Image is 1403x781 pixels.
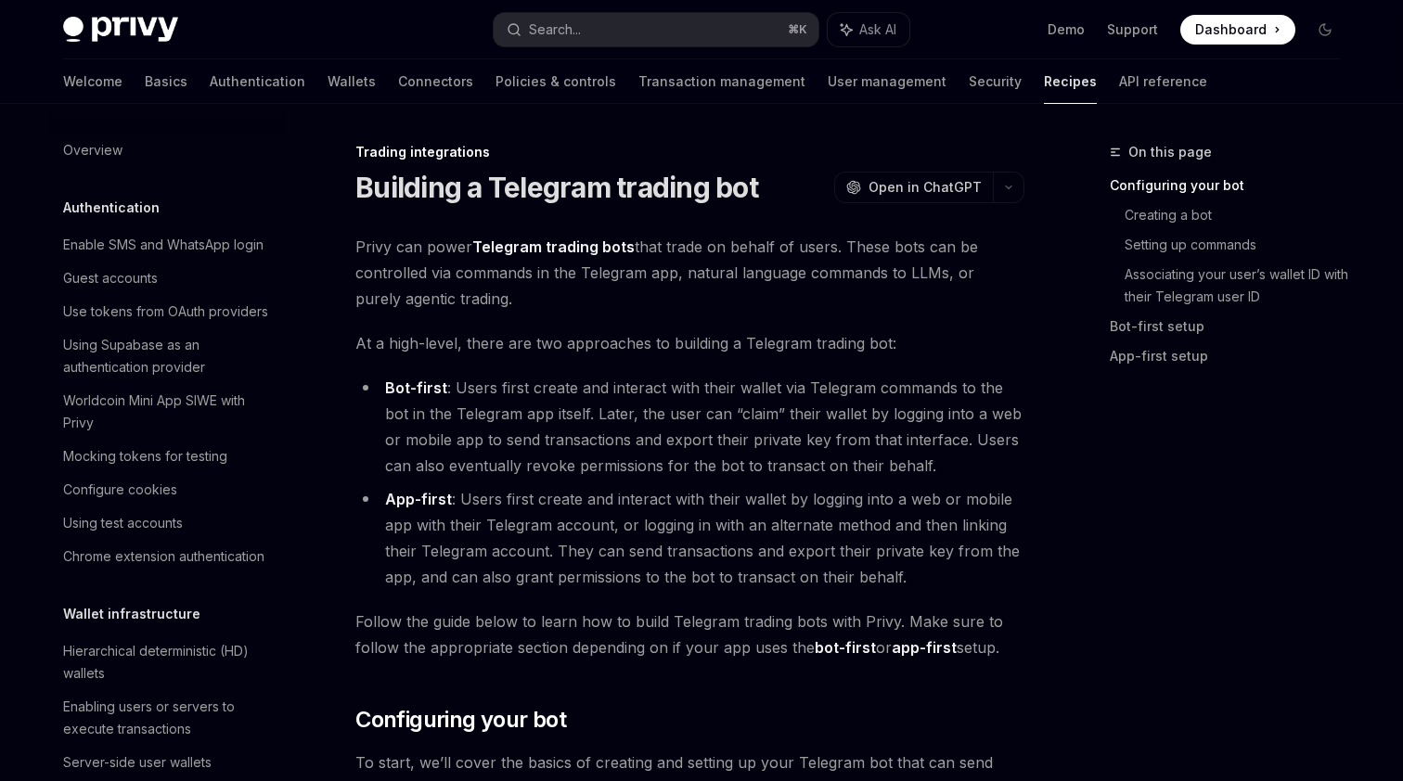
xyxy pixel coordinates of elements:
div: Search... [529,19,581,41]
h5: Wallet infrastructure [63,603,200,625]
a: Bot-first setup [1110,312,1355,341]
div: Server-side user wallets [63,751,212,774]
a: Setting up commands [1125,230,1355,260]
div: Trading integrations [355,143,1024,161]
li: : Users first create and interact with their wallet by logging into a web or mobile app with thei... [355,486,1024,590]
a: Worldcoin Mini App SIWE with Privy [48,384,286,440]
div: Overview [63,139,122,161]
div: Mocking tokens for testing [63,445,227,467]
div: Guest accounts [63,267,158,289]
a: Configuring your bot [1110,171,1355,200]
div: Use tokens from OAuth providers [63,301,268,323]
a: Demo [1048,20,1085,39]
strong: Bot-first [385,378,447,397]
a: API reference [1119,59,1207,104]
a: Transaction management [638,59,805,104]
button: Ask AI [828,13,909,46]
span: On this page [1128,141,1212,163]
span: Privy can power that trade on behalf of users. These bots can be controlled via commands in the T... [355,234,1024,312]
span: ⌘ K [788,22,807,37]
a: App-first setup [1110,341,1355,371]
a: Dashboard [1180,15,1295,45]
a: Using test accounts [48,506,286,540]
h5: Authentication [63,197,160,219]
a: Connectors [398,59,473,104]
div: Using Supabase as an authentication provider [63,334,275,378]
a: App-first [385,490,452,509]
div: Configure cookies [63,479,177,501]
div: Enabling users or servers to execute transactions [63,696,275,740]
a: Authentication [210,59,305,104]
strong: Telegram trading bots [472,237,635,256]
a: Wallets [328,59,376,104]
a: Using Supabase as an authentication provider [48,328,286,384]
li: : Users first create and interact with their wallet via Telegram commands to the bot in the Teleg... [355,375,1024,479]
a: Policies & controls [496,59,616,104]
div: Using test accounts [63,512,183,534]
strong: bot-first [815,638,876,657]
span: Ask AI [859,20,896,39]
div: Hierarchical deterministic (HD) wallets [63,640,275,685]
span: Follow the guide below to learn how to build Telegram trading bots with Privy. Make sure to follo... [355,608,1024,660]
a: Associating your user’s wallet ID with their Telegram user ID [1125,260,1355,312]
button: Toggle dark mode [1310,15,1340,45]
button: Search...⌘K [494,13,818,46]
a: Enable SMS and WhatsApp login [48,228,286,262]
div: Worldcoin Mini App SIWE with Privy [63,390,275,434]
strong: app-first [892,638,957,657]
span: At a high-level, there are two approaches to building a Telegram trading bot: [355,330,1024,356]
a: Server-side user wallets [48,746,286,779]
a: User management [828,59,946,104]
a: Mocking tokens for testing [48,440,286,473]
a: Basics [145,59,187,104]
div: Enable SMS and WhatsApp login [63,234,264,256]
a: Use tokens from OAuth providers [48,295,286,328]
a: Guest accounts [48,262,286,295]
span: Configuring your bot [355,705,566,735]
a: Recipes [1044,59,1097,104]
a: Overview [48,134,286,167]
span: Open in ChatGPT [869,178,982,197]
a: Chrome extension authentication [48,540,286,573]
img: dark logo [63,17,178,43]
button: Open in ChatGPT [834,172,993,203]
a: Support [1107,20,1158,39]
a: Bot-first [385,378,447,398]
h1: Building a Telegram trading bot [355,171,758,204]
strong: App-first [385,490,452,508]
div: Chrome extension authentication [63,545,264,568]
a: Security [969,59,1022,104]
a: Creating a bot [1125,200,1355,230]
a: Welcome [63,59,122,104]
span: Dashboard [1195,20,1267,39]
a: Hierarchical deterministic (HD) wallets [48,634,286,690]
a: Enabling users or servers to execute transactions [48,690,286,746]
a: Configure cookies [48,473,286,506]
